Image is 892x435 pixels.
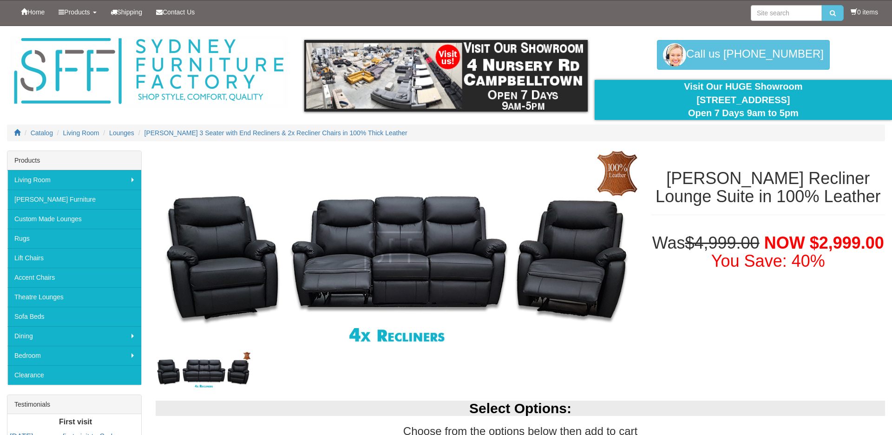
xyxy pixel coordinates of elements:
[7,365,141,385] a: Clearance
[64,8,90,16] span: Products
[14,0,52,24] a: Home
[149,0,202,24] a: Contact Us
[651,169,885,206] h1: [PERSON_NAME] Recliner Lounge Suite in 100% Leather
[602,80,885,120] div: Visit Our HUGE Showroom [STREET_ADDRESS] Open 7 Days 9am to 5pm
[851,7,878,17] li: 0 items
[7,287,141,307] a: Theatre Lounges
[7,229,141,248] a: Rugs
[163,8,195,16] span: Contact Us
[7,395,141,414] div: Testimonials
[651,234,885,270] h1: Was
[304,40,588,112] img: showroom.gif
[7,170,141,190] a: Living Room
[59,418,92,426] b: First visit
[7,307,141,326] a: Sofa Beds
[711,251,825,270] font: You Save: 40%
[104,0,150,24] a: Shipping
[117,8,143,16] span: Shipping
[7,346,141,365] a: Bedroom
[7,151,141,170] div: Products
[7,326,141,346] a: Dining
[31,129,53,137] a: Catalog
[751,5,822,21] input: Site search
[7,209,141,229] a: Custom Made Lounges
[52,0,103,24] a: Products
[764,233,884,252] span: NOW $2,999.00
[9,35,288,107] img: Sydney Furniture Factory
[63,129,99,137] a: Living Room
[685,233,759,252] del: $4,999.00
[7,248,141,268] a: Lift Chairs
[144,129,407,137] a: [PERSON_NAME] 3 Seater with End Recliners & 2x Recliner Chairs in 100% Thick Leather
[469,401,571,416] b: Select Options:
[7,190,141,209] a: [PERSON_NAME] Furniture
[109,129,134,137] a: Lounges
[27,8,45,16] span: Home
[7,268,141,287] a: Accent Chairs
